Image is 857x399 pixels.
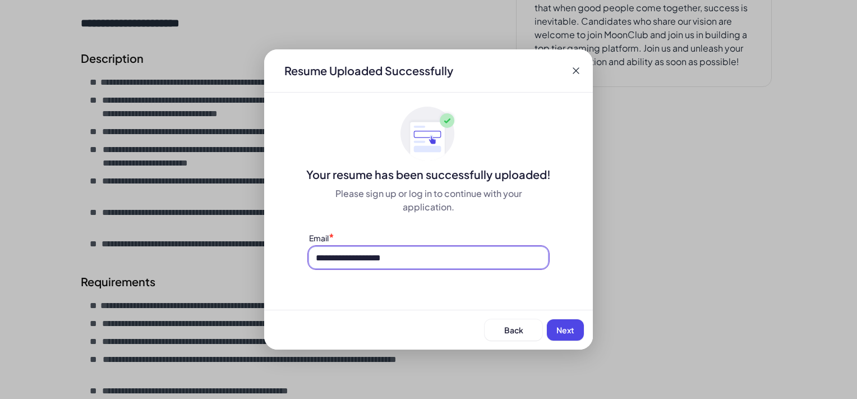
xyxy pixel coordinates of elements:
span: Back [504,325,523,335]
div: Please sign up or log in to continue with your application. [309,187,548,214]
button: Back [485,319,542,341]
img: ApplyedMaskGroup3.svg [400,106,457,162]
label: Email [309,233,329,243]
div: Resume Uploaded Successfully [275,63,462,79]
div: Your resume has been successfully uploaded! [264,167,593,182]
button: Next [547,319,584,341]
span: Next [556,325,574,335]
